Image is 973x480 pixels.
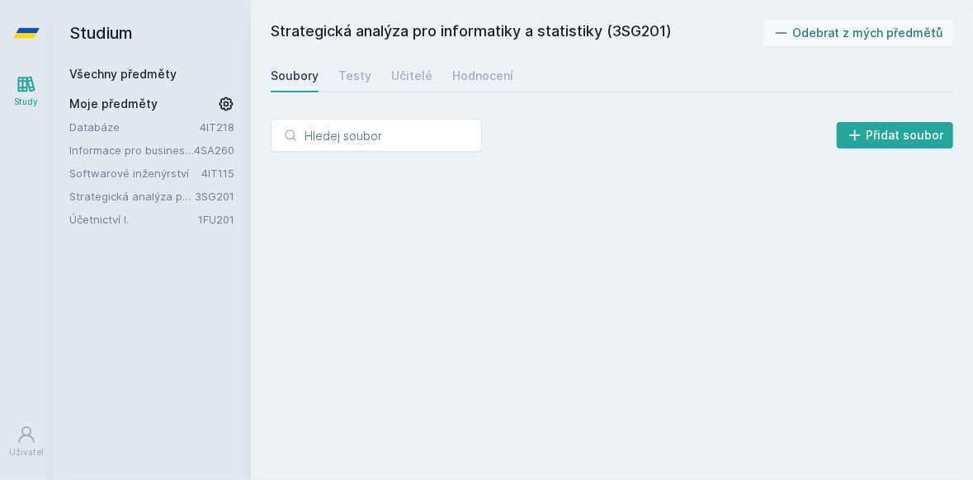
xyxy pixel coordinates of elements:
a: Všechny předměty [69,67,177,81]
a: 4SA260 [194,144,234,157]
a: Informace pro business (v angličtině) [69,142,194,158]
a: Účetnictví I. [69,211,198,228]
div: Hodnocení [452,68,513,84]
div: Study [15,96,39,108]
a: Databáze [69,119,200,135]
div: Uživatel [9,446,44,459]
button: Přidat soubor [837,122,954,148]
input: Hledej soubor [271,119,482,152]
div: Učitelé [391,68,432,84]
a: Hodnocení [452,59,513,92]
a: 4IT218 [200,120,234,134]
a: 3SG201 [195,190,234,203]
a: Testy [338,59,371,92]
div: Soubory [271,68,319,84]
h2: Strategická analýza pro informatiky a statistiky (3SG201) [271,20,763,46]
a: Softwarové inženýrství [69,165,201,181]
div: Testy [338,68,371,84]
a: Study [3,66,50,116]
a: Strategická analýza pro informatiky a statistiky [69,188,195,205]
a: 1FU201 [198,213,234,226]
span: Moje předměty [69,96,158,112]
a: Soubory [271,59,319,92]
a: Uživatel [3,416,50,467]
a: Učitelé [391,59,432,92]
button: Odebrat z mých předmětů [763,20,954,46]
a: 4IT115 [201,167,234,180]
